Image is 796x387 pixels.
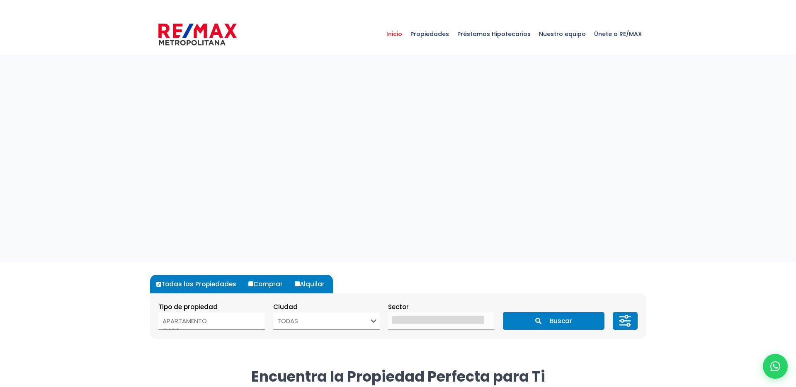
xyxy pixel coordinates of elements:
a: Nuestro equipo [535,13,590,55]
span: Inicio [382,22,406,46]
a: RE/MAX Metropolitana [158,13,237,55]
span: Únete a RE/MAX [590,22,646,46]
a: Préstamos Hipotecarios [453,13,535,55]
span: Tipo de propiedad [158,302,218,311]
option: CASA [163,326,255,335]
label: Alquilar [293,275,333,293]
input: Alquilar [295,281,300,286]
input: Comprar [248,281,253,286]
option: APARTAMENTO [163,316,255,326]
label: Todas las Propiedades [154,275,245,293]
button: Buscar [503,312,604,330]
a: Propiedades [406,13,453,55]
span: Nuestro equipo [535,22,590,46]
input: Todas las Propiedades [156,282,161,287]
span: Ciudad [273,302,298,311]
strong: Encuentra la Propiedad Perfecta para Ti [251,366,545,387]
a: Inicio [382,13,406,55]
span: Propiedades [406,22,453,46]
span: Préstamos Hipotecarios [453,22,535,46]
label: Comprar [246,275,291,293]
span: Sector [388,302,409,311]
img: remax-metropolitana-logo [158,22,237,47]
a: Únete a RE/MAX [590,13,646,55]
